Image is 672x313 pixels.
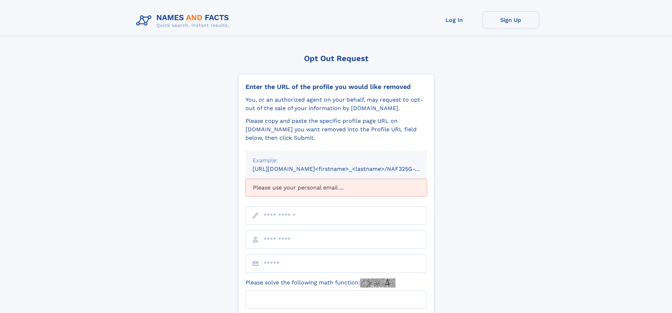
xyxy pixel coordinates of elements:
img: Logo Names and Facts [133,11,235,30]
small: [URL][DOMAIN_NAME]<firstname>_<lastname>/NAF325G-xxxxxxxx [253,165,440,172]
div: Enter the URL of the profile you would like removed [246,83,427,91]
label: Please solve the following math function: [246,278,395,288]
div: Please copy and paste the specific profile page URL on [DOMAIN_NAME] you want removed into the Pr... [246,117,427,142]
div: Example: [253,156,420,165]
div: You, or an authorized agent on your behalf, may request to opt-out of the sale of your informatio... [246,96,427,113]
a: Log In [426,11,483,29]
a: Sign Up [483,11,539,29]
div: Please use your personal email ... [246,179,427,197]
div: Opt Out Request [238,54,434,63]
